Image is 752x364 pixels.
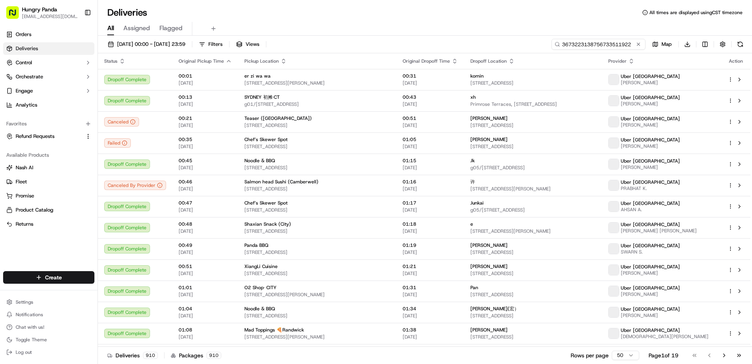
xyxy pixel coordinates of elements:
[104,181,166,190] div: Canceled By Provider
[621,164,680,170] span: [PERSON_NAME]
[244,58,279,64] span: Pickup Location
[244,313,390,319] span: [STREET_ADDRESS]
[6,178,91,185] a: Fleet
[3,161,94,174] button: Nash AI
[403,158,458,164] span: 01:15
[244,228,390,234] span: [STREET_ADDRESS]
[470,200,484,206] span: Junkai
[470,327,508,333] span: [PERSON_NAME]
[470,207,596,213] span: g05/[STREET_ADDRESS]
[403,263,458,270] span: 01:21
[649,351,678,359] div: Page 1 of 19
[403,327,458,333] span: 01:38
[470,313,596,319] span: [STREET_ADDRESS]
[470,228,596,234] span: [STREET_ADDRESS][PERSON_NAME]
[470,179,475,185] span: 许
[621,285,680,291] span: Uber [GEOGRAPHIC_DATA]
[179,73,232,79] span: 00:01
[403,228,458,234] span: [DATE]
[403,306,458,312] span: 01:34
[621,137,680,143] span: Uber [GEOGRAPHIC_DATA]
[621,101,680,107] span: [PERSON_NAME]
[107,351,158,359] div: Deliveries
[244,306,275,312] span: Noodle & BBQ
[244,136,287,143] span: Chef’s Skewer Spot
[104,138,131,148] button: Failed
[244,73,271,79] span: er zi wa wa
[244,122,390,129] span: [STREET_ADDRESS]
[244,242,268,248] span: Panda BBQ
[621,264,680,270] span: Uber [GEOGRAPHIC_DATA]
[179,94,232,100] span: 00:13
[22,5,57,13] button: Hungry Panda
[621,270,680,276] span: [PERSON_NAME]
[45,273,62,281] span: Create
[621,94,680,101] span: Uber [GEOGRAPHIC_DATA]
[3,85,94,97] button: Engage
[179,313,232,319] span: [DATE]
[16,87,33,94] span: Engage
[6,206,91,214] a: Product Catalog
[16,324,44,330] span: Chat with us!
[403,165,458,171] span: [DATE]
[3,190,94,202] button: Promise
[621,185,680,192] span: PRABHAT K.
[470,80,596,86] span: [STREET_ADDRESS]
[470,115,508,121] span: [PERSON_NAME]
[179,242,232,248] span: 00:49
[3,297,94,308] button: Settings
[179,136,232,143] span: 00:35
[179,270,232,277] span: [DATE]
[470,242,508,248] span: [PERSON_NAME]
[16,311,43,318] span: Notifications
[244,334,390,340] span: [STREET_ADDRESS][PERSON_NAME]
[403,122,458,129] span: [DATE]
[403,221,458,227] span: 01:18
[3,3,81,22] button: Hungry Panda[EMAIL_ADDRESS][DOMAIN_NAME]
[16,349,32,355] span: Log out
[649,9,743,16] span: All times are displayed using CST timezone
[621,249,680,255] span: SWARN S.
[3,176,94,188] button: Fleet
[403,270,458,277] span: [DATE]
[3,71,94,83] button: Orchestrate
[403,207,458,213] span: [DATE]
[16,164,33,171] span: Nash AI
[179,58,224,64] span: Original Pickup Time
[403,179,458,185] span: 01:16
[179,249,232,255] span: [DATE]
[403,136,458,143] span: 01:05
[179,207,232,213] span: [DATE]
[403,292,458,298] span: [DATE]
[6,192,91,199] a: Promise
[117,41,185,48] span: [DATE] 00:00 - [DATE] 23:59
[3,309,94,320] button: Notifications
[3,28,94,41] a: Orders
[621,327,680,333] span: Uber [GEOGRAPHIC_DATA]
[621,143,680,149] span: [PERSON_NAME]
[621,200,680,206] span: Uber [GEOGRAPHIC_DATA]
[470,263,508,270] span: [PERSON_NAME]
[470,334,596,340] span: [STREET_ADDRESS]
[551,39,645,50] input: Type to search
[621,243,680,249] span: Uber [GEOGRAPHIC_DATA]
[179,306,232,312] span: 01:04
[403,80,458,86] span: [DATE]
[244,80,390,86] span: [STREET_ADDRESS][PERSON_NAME]
[16,101,37,109] span: Analytics
[403,143,458,150] span: [DATE]
[6,164,91,171] a: Nash AI
[104,39,189,50] button: [DATE] 00:00 - [DATE] 23:59
[621,179,680,185] span: Uber [GEOGRAPHIC_DATA]
[470,165,596,171] span: g05/[STREET_ADDRESS]
[621,158,680,164] span: Uber [GEOGRAPHIC_DATA]
[179,228,232,234] span: [DATE]
[728,58,744,64] div: Action
[403,73,458,79] span: 00:31
[244,221,291,227] span: Shaxian Snack (City)
[179,158,232,164] span: 00:45
[621,291,680,297] span: [PERSON_NAME]
[621,73,680,80] span: Uber [GEOGRAPHIC_DATA]
[22,13,78,20] button: [EMAIL_ADDRESS][DOMAIN_NAME]
[621,312,680,319] span: [PERSON_NAME]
